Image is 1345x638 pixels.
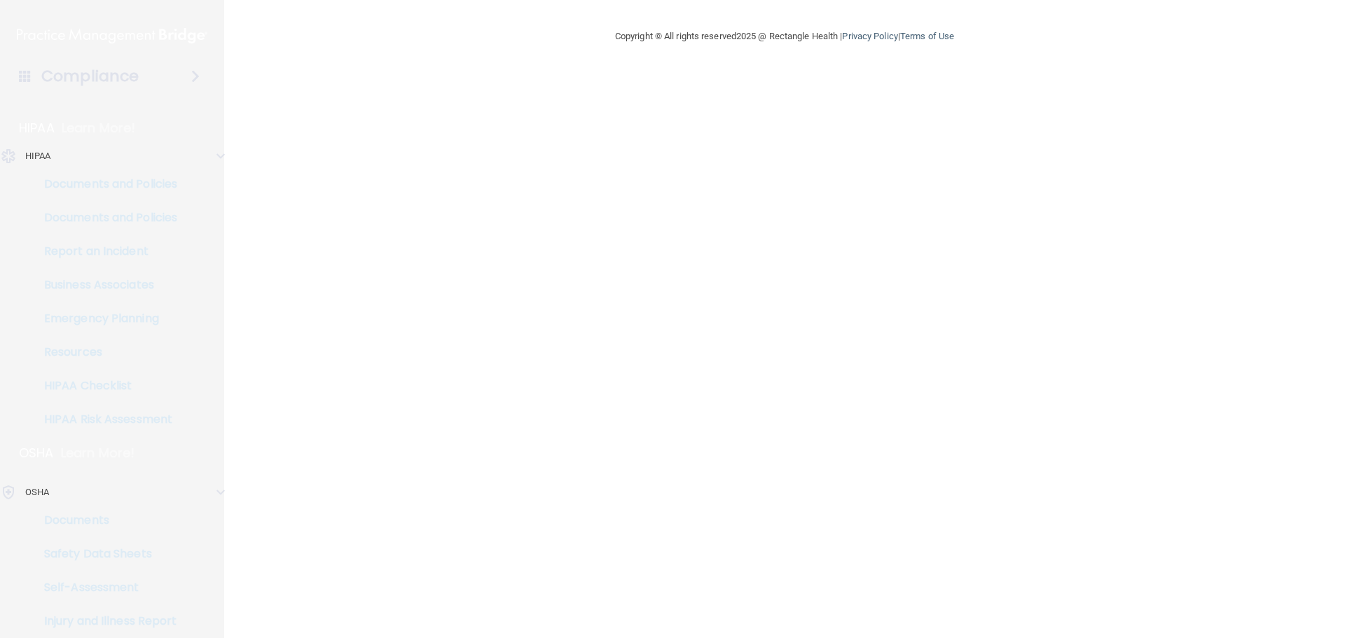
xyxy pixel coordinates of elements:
p: Report an Incident [9,244,200,258]
a: Terms of Use [900,31,954,41]
p: Self-Assessment [9,581,200,595]
p: Emergency Planning [9,312,200,326]
p: Documents [9,513,200,527]
p: Injury and Illness Report [9,614,200,628]
p: Learn More! [62,120,136,137]
p: Business Associates [9,278,200,292]
p: Learn More! [61,445,135,462]
p: OSHA [19,445,54,462]
img: PMB logo [17,22,207,50]
p: Resources [9,345,200,359]
h4: Compliance [41,67,139,86]
p: OSHA [25,484,49,501]
p: Documents and Policies [9,211,200,225]
p: HIPAA Checklist [9,379,200,393]
p: HIPAA [19,120,55,137]
p: HIPAA [25,148,51,165]
p: HIPAA Risk Assessment [9,412,200,427]
p: Safety Data Sheets [9,547,200,561]
p: Documents and Policies [9,177,200,191]
div: Copyright © All rights reserved 2025 @ Rectangle Health | | [529,14,1040,59]
a: Privacy Policy [842,31,897,41]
